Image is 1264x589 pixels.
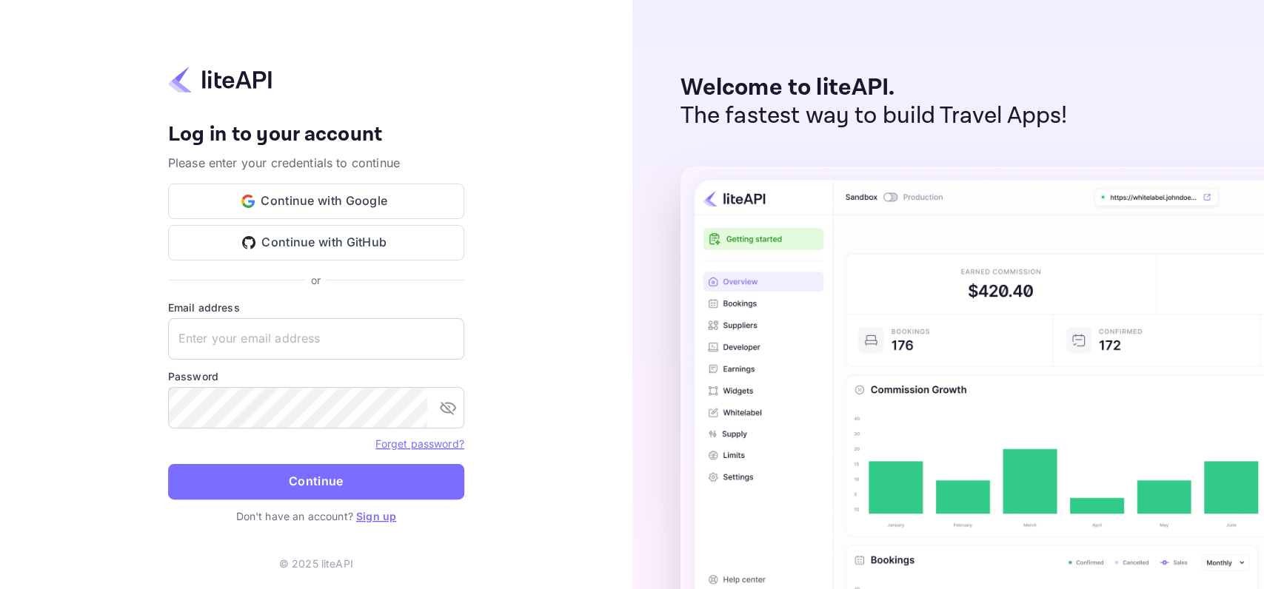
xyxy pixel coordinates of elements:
a: Forget password? [375,436,464,451]
a: Forget password? [375,437,464,450]
a: Sign up [356,510,396,522]
button: Continue with GitHub [168,225,464,260]
p: The fastest way to build Travel Apps! [681,102,1068,130]
h4: Log in to your account [168,122,464,148]
label: Password [168,368,464,384]
button: Continue [168,464,464,499]
p: Welcome to liteAPI. [681,74,1068,102]
button: toggle password visibility [433,393,463,423]
input: Enter your email address [168,318,464,360]
p: Please enter your credentials to continue [168,154,464,172]
img: liteapi [168,65,272,94]
p: © 2025 liteAPI [279,556,353,571]
p: Don't have an account? [168,508,464,524]
label: Email address [168,300,464,315]
button: Continue with Google [168,184,464,219]
p: or [311,272,321,288]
